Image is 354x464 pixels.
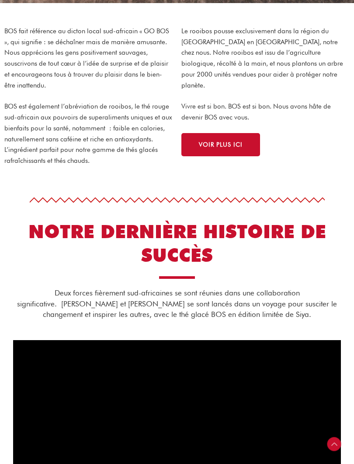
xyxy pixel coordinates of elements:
[4,101,173,166] p: BOS est également l’abréviation de rooibos, le thé rouge sud-africain aux pouvoirs de superalimen...
[13,288,341,320] p: Deux forces fièrement sud-africaines se sont réunies dans une collaboration significative. [PERSO...
[4,26,173,91] p: BOS fait référence au dicton local sud-africain « GO BOS », qui signifie : se déchaîner mais de m...
[181,102,331,121] span: Vivre est si bon. BOS est si bon. Nous avons hâte de devenir BOS avec vous.
[13,220,341,267] h2: NOTRE DERNIÈRE HISTOIRE DE SUCCÈS
[181,133,260,157] a: VOIR PLUS ICI
[199,142,243,148] span: VOIR PLUS ICI
[181,26,350,91] p: Le rooibos pousse exclusivement dans la région du [GEOGRAPHIC_DATA] en [GEOGRAPHIC_DATA], notre c...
